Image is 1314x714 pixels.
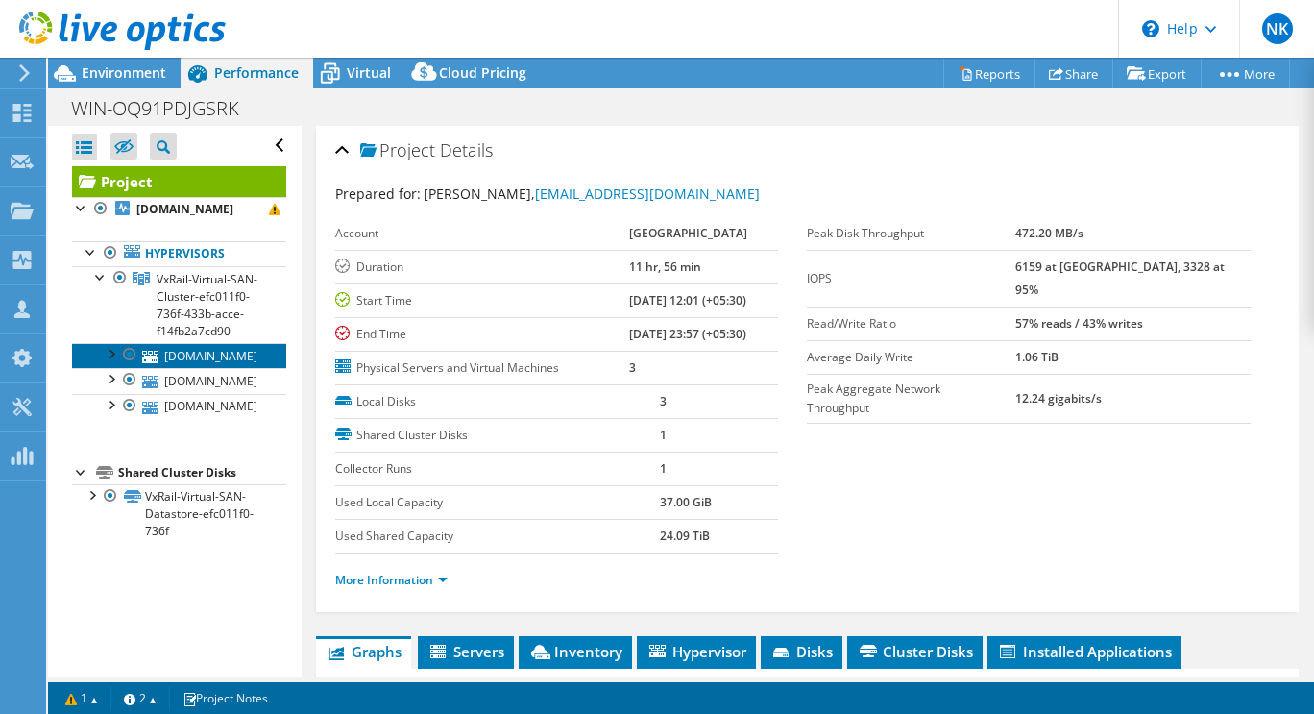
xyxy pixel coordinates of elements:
a: Project [72,166,286,197]
label: Used Local Capacity [335,493,660,512]
span: VxRail-Virtual-SAN-Cluster-efc011f0-736f-433b-acce-f14fb2a7cd90 [157,271,257,339]
b: 472.20 MB/s [1015,225,1083,241]
b: 1.06 TiB [1015,349,1058,365]
span: NK [1262,13,1293,44]
span: [PERSON_NAME], [424,185,760,203]
a: [DOMAIN_NAME] [72,368,286,393]
a: VxRail-Virtual-SAN-Datastore-efc011f0-736f [72,484,286,544]
span: Environment [82,63,166,82]
b: 12.24 gigabits/s [1015,390,1102,406]
label: Physical Servers and Virtual Machines [335,358,630,378]
a: [DOMAIN_NAME] [72,394,286,419]
a: VxRail-Virtual-SAN-Cluster-efc011f0-736f-433b-acce-f14fb2a7cd90 [72,266,286,343]
span: Performance [214,63,299,82]
label: Peak Aggregate Network Throughput [807,380,1015,418]
label: Read/Write Ratio [807,314,1015,333]
span: Cloud Pricing [439,63,526,82]
label: Shared Cluster Disks [335,426,660,445]
a: Share [1034,59,1113,88]
b: [DATE] 23:57 (+05:30) [629,326,746,342]
label: Average Daily Write [807,348,1015,367]
b: 11 hr, 56 min [629,259,701,275]
label: Collector Runs [335,459,660,479]
a: Project Notes [169,686,281,710]
b: 37.00 GiB [660,494,712,510]
a: More [1201,59,1290,88]
a: 2 [110,686,170,710]
a: Export [1112,59,1202,88]
label: Duration [335,258,630,277]
a: More Information [335,572,448,588]
span: Cluster Disks [857,642,973,661]
label: Used Shared Capacity [335,527,660,546]
b: [DOMAIN_NAME] [136,201,233,217]
b: [DATE] 12:01 (+05:30) [629,292,746,308]
b: [GEOGRAPHIC_DATA] [629,225,747,241]
b: 1 [660,427,667,443]
span: Graphs [326,642,401,661]
a: [DOMAIN_NAME] [72,197,286,222]
span: Hypervisor [646,642,746,661]
span: Project [360,141,435,160]
b: 1 [660,460,667,477]
b: 6159 at [GEOGRAPHIC_DATA], 3328 at 95% [1015,259,1225,298]
span: Installed Applications [997,642,1172,661]
div: Shared Cluster Disks [118,461,286,484]
label: Peak Disk Throughput [807,224,1015,243]
label: Local Disks [335,392,660,411]
span: Disks [770,642,833,661]
label: IOPS [807,269,1015,288]
b: 3 [629,359,636,376]
a: [EMAIL_ADDRESS][DOMAIN_NAME] [535,185,760,203]
label: Prepared for: [335,185,421,203]
h1: WIN-OQ91PDJGSRK [62,98,269,119]
a: [DOMAIN_NAME] [72,343,286,368]
b: 3 [660,393,667,409]
span: Details [440,138,493,161]
b: 57% reads / 43% writes [1015,315,1143,332]
a: Hypervisors [72,241,286,266]
label: Start Time [335,291,630,310]
span: Inventory [528,642,622,661]
label: Account [335,224,630,243]
b: 24.09 TiB [660,528,710,544]
span: Virtual [347,63,391,82]
a: 1 [52,686,111,710]
svg: \n [1142,20,1159,37]
label: End Time [335,325,630,344]
a: Reports [943,59,1035,88]
span: Servers [427,642,504,661]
